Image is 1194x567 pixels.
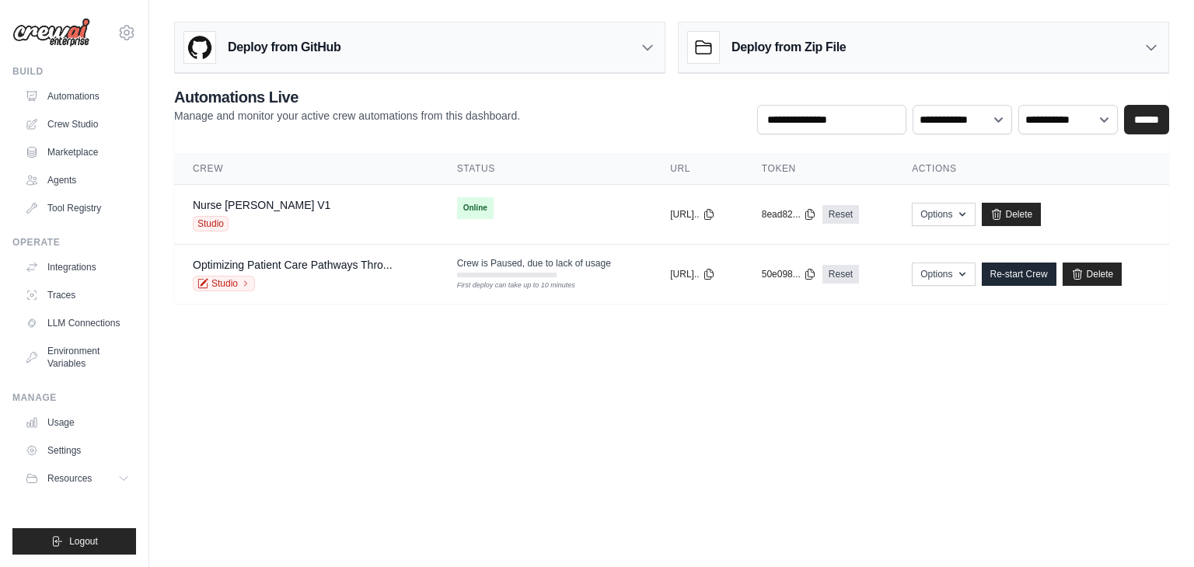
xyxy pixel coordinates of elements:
th: URL [651,153,743,185]
a: Tool Registry [19,196,136,221]
div: First deploy can take up to 10 minutes [457,280,557,291]
a: Delete [1063,263,1122,286]
a: Nurse [PERSON_NAME] V1 [193,199,330,211]
span: Resources [47,472,92,485]
a: LLM Connections [19,311,136,336]
button: Options [912,203,975,226]
a: Marketplace [19,140,136,165]
span: Logout [69,535,98,548]
a: Environment Variables [19,339,136,376]
div: Manage [12,391,136,404]
a: Integrations [19,255,136,280]
th: Status [438,153,652,185]
a: Reset [822,265,859,283]
button: 8ead82... [762,208,816,221]
span: Studio [193,216,229,231]
a: Studio [193,276,255,291]
a: Reset [822,205,859,224]
th: Actions [893,153,1169,185]
h3: Deploy from GitHub [228,38,340,57]
div: Operate [12,236,136,249]
h3: Deploy from Zip File [731,38,846,57]
a: Usage [19,410,136,435]
h2: Automations Live [174,86,520,108]
a: Crew Studio [19,112,136,137]
div: Build [12,65,136,78]
a: Optimizing Patient Care Pathways Thro... [193,259,393,271]
a: Agents [19,168,136,193]
img: Logo [12,18,90,47]
button: Resources [19,466,136,491]
a: Settings [19,438,136,463]
img: GitHub Logo [184,32,215,63]
a: Delete [982,203,1042,226]
button: Logout [12,528,136,555]
a: Automations [19,84,136,109]
button: 50e098... [762,268,816,280]
a: Traces [19,283,136,308]
span: Crew is Paused, due to lack of usage [457,257,611,270]
span: Online [457,197,494,219]
button: Options [912,263,975,286]
th: Token [743,153,893,185]
th: Crew [174,153,438,185]
p: Manage and monitor your active crew automations from this dashboard. [174,108,520,123]
a: Re-start Crew [982,263,1056,286]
